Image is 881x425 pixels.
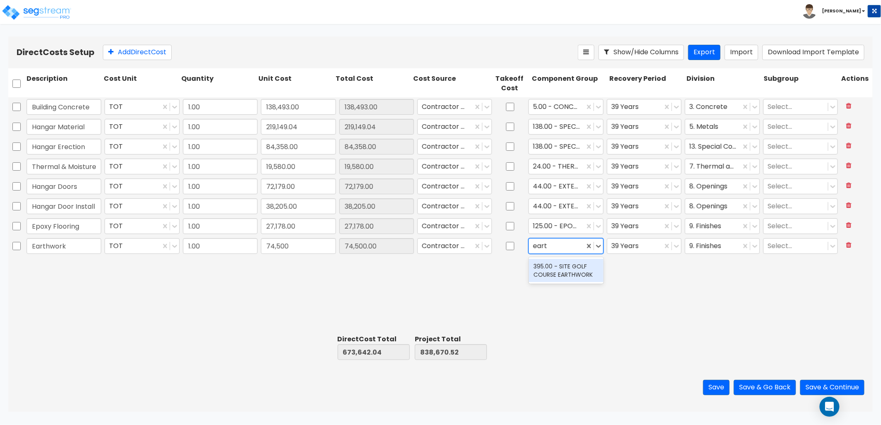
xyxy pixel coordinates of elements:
[528,179,603,194] div: 44.00 - EXTERIOR DOORS
[840,72,873,95] div: Actions
[417,139,492,155] div: Contractor Cost
[703,380,730,395] button: Save
[685,119,759,135] div: 5. Metals
[685,139,759,155] div: 13. Special Construction
[607,198,681,214] div: 39 Years
[103,45,172,60] button: AddDirectCost
[762,72,840,95] div: Subgroup
[417,179,492,194] div: Contractor Cost
[802,4,817,19] img: avatar.png
[685,159,759,174] div: 7. Thermal and Moisture Protection
[841,139,857,153] button: Delete Row
[257,72,334,95] div: Unit Cost
[528,119,603,135] div: 138.00 - SPECIAL CONSTRUCTION
[105,99,179,115] div: TOT
[411,72,489,95] div: Cost Source
[1,4,72,21] img: logo_pro_r.png
[841,99,857,113] button: Delete Row
[528,139,603,155] div: 138.00 - SPECIAL CONSTRUCTION
[685,238,759,254] div: 9. Finishes
[105,159,179,174] div: TOT
[417,238,492,254] div: Contractor Cost
[841,198,857,213] button: Delete Row
[599,45,684,60] button: Show/Hide Columns
[105,179,179,194] div: TOT
[105,119,179,135] div: TOT
[334,72,411,95] div: Total Cost
[417,119,492,135] div: Contractor Cost
[489,72,530,95] div: Takeoff Cost
[415,335,487,344] div: Project Total
[578,45,594,60] button: Reorder Items
[102,72,179,95] div: Cost Unit
[734,380,796,395] button: Save & Go Back
[105,139,179,155] div: TOT
[822,8,861,14] b: [PERSON_NAME]
[762,45,864,60] button: Download Import Template
[417,198,492,214] div: Contractor Cost
[607,159,681,174] div: 39 Years
[685,179,759,194] div: 8. Openings
[841,179,857,193] button: Delete Row
[685,198,759,214] div: 8. Openings
[607,99,681,115] div: 39 Years
[685,72,762,95] div: Division
[417,99,492,115] div: Contractor Cost
[528,99,603,115] div: 5.00 - CONCRETE
[841,119,857,133] button: Delete Row
[528,238,603,254] div: 125.00 - EPOXY FINISHING
[528,218,603,234] div: 125.00 - EPOXY FINISHING
[180,72,257,95] div: Quantity
[688,45,720,60] button: Export
[685,218,759,234] div: 9. Finishes
[17,46,95,58] b: Direct Costs Setup
[841,218,857,233] button: Delete Row
[105,218,179,234] div: TOT
[841,238,857,253] button: Delete Row
[725,45,758,60] button: Import
[841,159,857,173] button: Delete Row
[528,159,603,174] div: 24.00 - THERMAL & MOISTURE PROTECTION
[417,159,492,174] div: Contractor Cost
[607,238,681,254] div: 39 Years
[685,99,759,115] div: 3. Concrete
[105,238,179,254] div: TOT
[25,72,102,95] div: Description
[530,72,607,95] div: Component Group
[800,380,864,395] button: Save & Continue
[528,198,603,214] div: 44.00 - EXTERIOR DOORS
[417,218,492,234] div: Contractor Cost
[607,179,681,194] div: 39 Years
[607,139,681,155] div: 39 Years
[607,119,681,135] div: 39 Years
[820,397,840,417] div: Open Intercom Messenger
[529,259,604,282] div: 395.00 - SITE GOLF COURSE EARTHWORK
[105,198,179,214] div: TOT
[608,72,685,95] div: Recovery Period
[607,218,681,234] div: 39 Years
[338,335,410,344] div: Direct Cost Total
